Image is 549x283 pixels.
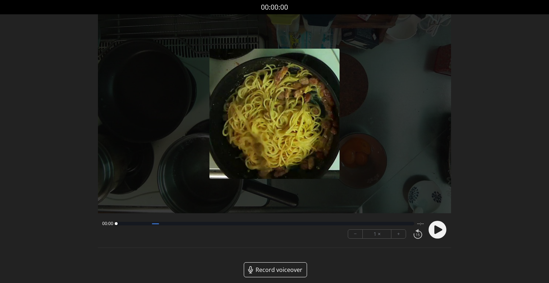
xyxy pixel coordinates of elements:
span: 00:00 [102,221,113,226]
img: Poster Image [209,49,340,179]
div: 1 × [363,230,391,238]
button: − [348,230,363,238]
span: Record voiceover [256,265,302,274]
span: --:-- [417,221,424,226]
a: 00:00:00 [261,2,288,13]
button: + [391,230,406,238]
a: Record voiceover [244,262,307,277]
